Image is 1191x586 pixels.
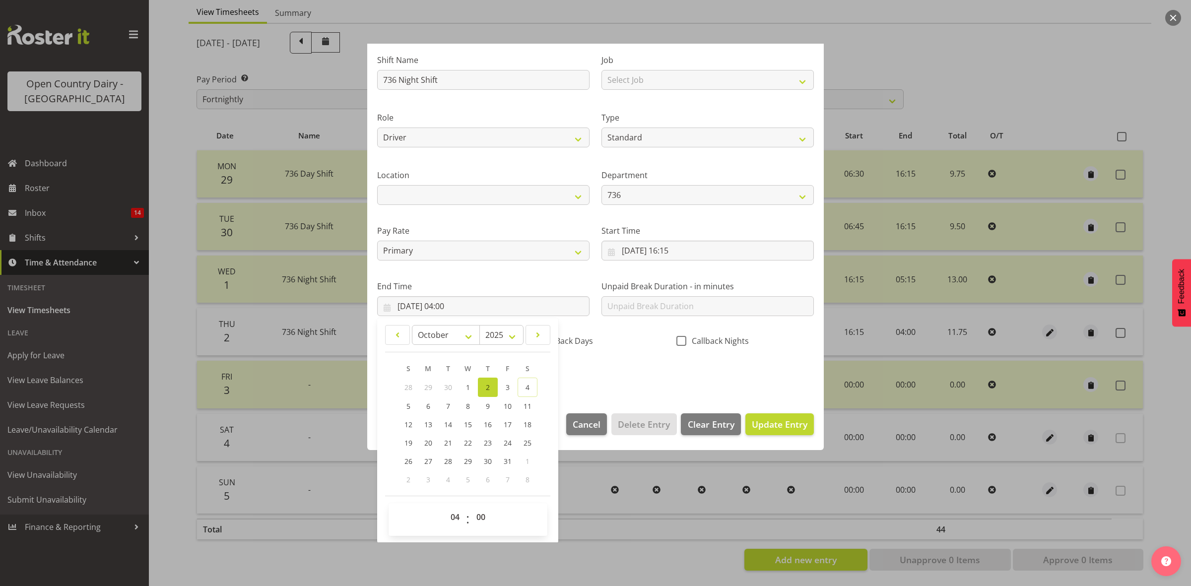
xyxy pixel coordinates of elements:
a: 18 [518,415,537,434]
span: 17 [504,420,512,429]
span: 4 [526,383,529,392]
a: 13 [418,415,438,434]
span: 6 [426,401,430,411]
span: 8 [526,475,529,484]
span: 22 [464,438,472,448]
button: Clear Entry [681,413,740,435]
span: Clear Entry [688,418,734,431]
a: 3 [498,378,518,397]
span: 1 [526,456,529,466]
span: 19 [404,438,412,448]
label: Pay Rate [377,225,590,237]
label: Unpaid Break Duration - in minutes [601,280,814,292]
span: 28 [404,383,412,392]
span: CallBack Days [536,336,593,346]
a: 27 [418,452,438,470]
span: 24 [504,438,512,448]
span: 31 [504,456,512,466]
span: 16 [484,420,492,429]
label: Start Time [601,225,814,237]
a: 11 [518,397,537,415]
a: 7 [438,397,458,415]
a: 19 [398,434,418,452]
a: 4 [518,378,537,397]
span: 13 [424,420,432,429]
span: 7 [506,475,510,484]
span: 12 [404,420,412,429]
span: S [406,364,410,373]
span: 26 [404,456,412,466]
input: Click to select... [377,296,590,316]
button: Cancel [566,413,607,435]
span: 25 [524,438,531,448]
button: Update Entry [745,413,814,435]
span: M [425,364,431,373]
span: : [466,507,469,532]
span: 15 [464,420,472,429]
span: 10 [504,401,512,411]
a: 1 [458,378,478,397]
span: Feedback [1177,269,1186,304]
label: Job [601,54,814,66]
span: T [486,364,490,373]
a: 6 [418,397,438,415]
span: 23 [484,438,492,448]
span: 28 [444,456,452,466]
span: 3 [426,475,430,484]
span: W [464,364,471,373]
a: 30 [478,452,498,470]
input: Click to select... [601,241,814,260]
span: 3 [506,383,510,392]
span: 9 [486,401,490,411]
span: 30 [444,383,452,392]
a: 17 [498,415,518,434]
a: 22 [458,434,478,452]
a: 24 [498,434,518,452]
span: 11 [524,401,531,411]
span: Callback Nights [686,336,749,346]
a: 31 [498,452,518,470]
span: Cancel [573,418,600,431]
span: 21 [444,438,452,448]
a: 29 [458,452,478,470]
span: 14 [444,420,452,429]
span: 8 [466,401,470,411]
span: 1 [466,383,470,392]
a: 10 [498,397,518,415]
img: help-xxl-2.png [1161,556,1171,566]
button: Delete Entry [611,413,676,435]
span: Delete Entry [618,418,670,431]
a: 15 [458,415,478,434]
span: S [526,364,529,373]
input: Shift Name [377,70,590,90]
a: 28 [438,452,458,470]
span: 5 [466,475,470,484]
a: 9 [478,397,498,415]
a: 8 [458,397,478,415]
span: 30 [484,456,492,466]
a: 20 [418,434,438,452]
a: 14 [438,415,458,434]
span: 20 [424,438,432,448]
span: Update Entry [752,418,807,430]
a: 12 [398,415,418,434]
span: 29 [464,456,472,466]
span: 7 [446,401,450,411]
span: 29 [424,383,432,392]
a: 16 [478,415,498,434]
a: 21 [438,434,458,452]
span: F [506,364,509,373]
a: 25 [518,434,537,452]
span: 6 [486,475,490,484]
label: Location [377,169,590,181]
span: 27 [424,456,432,466]
span: 18 [524,420,531,429]
a: 5 [398,397,418,415]
input: Unpaid Break Duration [601,296,814,316]
label: Role [377,112,590,124]
span: 2 [486,383,490,392]
a: 23 [478,434,498,452]
label: End Time [377,280,590,292]
label: Shift Name [377,54,590,66]
span: 2 [406,475,410,484]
